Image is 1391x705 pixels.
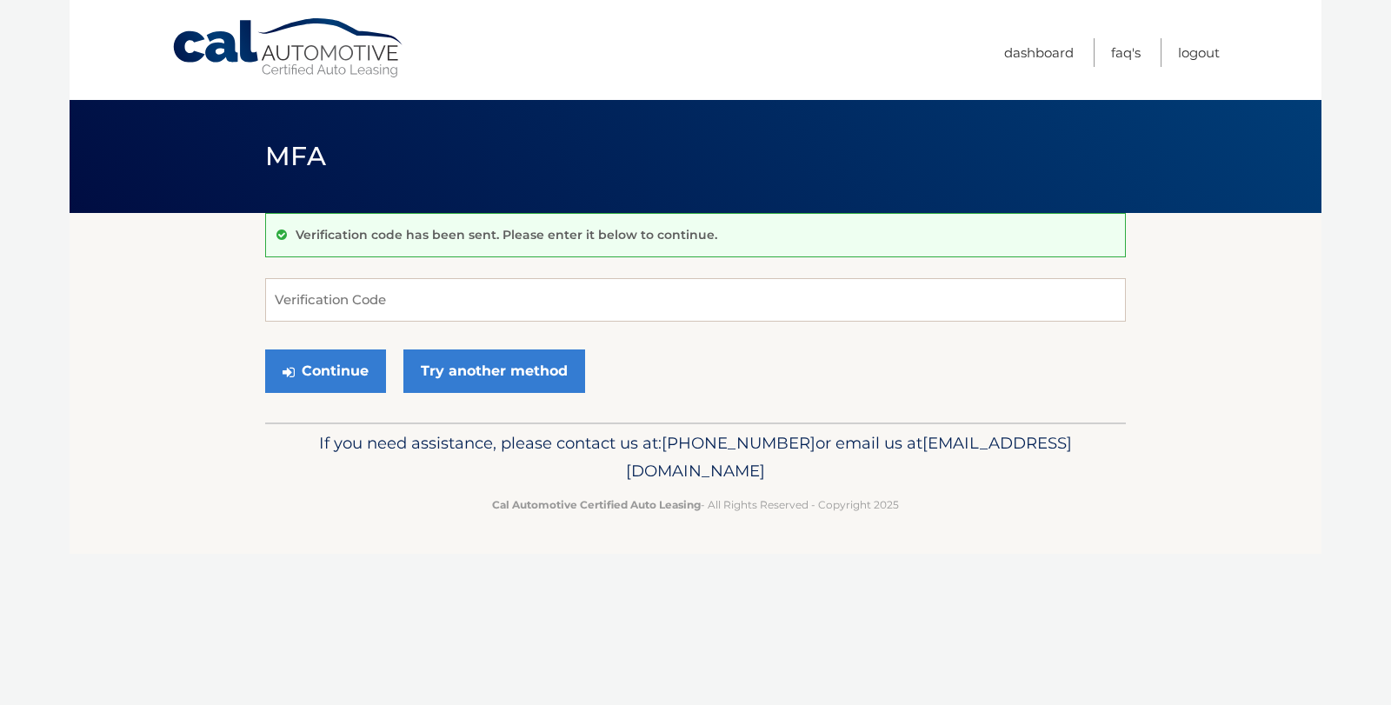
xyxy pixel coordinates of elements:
p: If you need assistance, please contact us at: or email us at [276,429,1115,485]
p: - All Rights Reserved - Copyright 2025 [276,495,1115,514]
a: Try another method [403,349,585,393]
a: Cal Automotive [171,17,406,79]
strong: Cal Automotive Certified Auto Leasing [492,498,701,511]
p: Verification code has been sent. Please enter it below to continue. [296,227,717,243]
button: Continue [265,349,386,393]
a: FAQ's [1111,38,1141,67]
input: Verification Code [265,278,1126,322]
a: Dashboard [1004,38,1074,67]
a: Logout [1178,38,1220,67]
span: [PHONE_NUMBER] [662,433,815,453]
span: [EMAIL_ADDRESS][DOMAIN_NAME] [626,433,1072,481]
span: MFA [265,140,326,172]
